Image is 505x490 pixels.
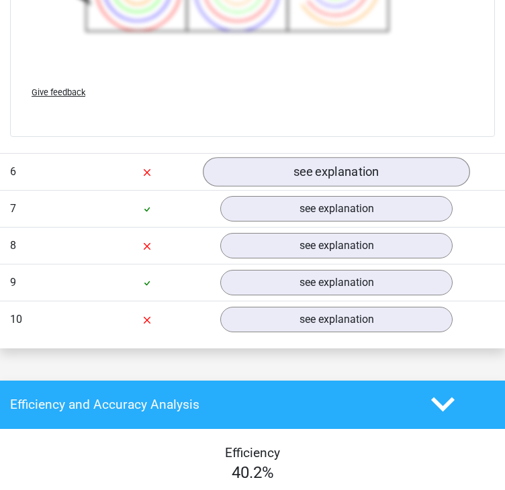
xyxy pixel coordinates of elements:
[232,463,274,482] span: 40.2%
[10,276,16,289] span: 9
[32,87,85,97] span: Give feedback
[220,233,453,258] a: see explanation
[220,196,453,222] a: see explanation
[10,202,16,215] span: 7
[10,165,16,178] span: 6
[220,270,453,295] a: see explanation
[10,397,411,412] h4: Efficiency and Accuracy Analysis
[220,307,453,332] a: see explanation
[203,157,470,187] a: see explanation
[10,445,495,460] h4: Efficiency
[10,313,22,326] span: 10
[10,239,16,252] span: 8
